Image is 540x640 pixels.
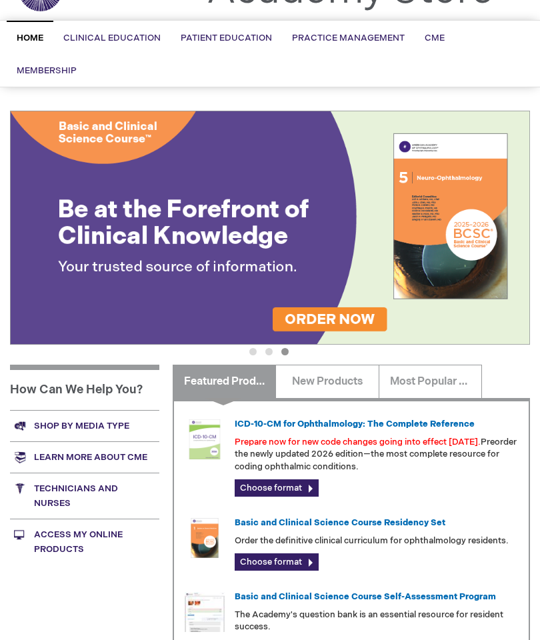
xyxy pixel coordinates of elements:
a: Choose format [235,479,319,497]
a: Technicians and nurses [10,473,159,519]
a: ICD-10-CM for Ophthalmology: The Complete Reference [235,419,475,429]
a: Choose format [235,553,319,571]
a: Access My Online Products [10,519,159,565]
span: Home [17,33,43,43]
a: Learn more about CME [10,441,159,473]
button: 1 of 3 [249,348,257,355]
a: Featured Products [173,365,276,398]
a: Most Popular Products [379,365,482,398]
a: Basic and Clinical Science Course Residency Set [235,517,445,528]
img: 0120008u_42.png [185,419,225,459]
p: Order the definitive clinical curriculum for ophthalmology residents. [235,535,518,547]
img: bcscself_20.jpg [185,592,225,632]
span: Membership [17,65,77,76]
a: New Products [275,365,379,398]
a: Basic and Clinical Science Course Self-Assessment Program [235,591,496,602]
h1: How Can We Help You? [10,365,159,410]
a: Shop by media type [10,410,159,441]
button: 3 of 3 [281,348,289,355]
p: The Academy's question bank is an essential resource for resident success. [235,609,518,633]
font: Prepare now for new code changes going into effect [DATE]. [235,437,481,447]
button: 2 of 3 [265,348,273,355]
p: Preorder the newly updated 2026 edition—the most complete resource for coding ophthalmic conditions. [235,436,518,473]
img: 02850963u_47.png [185,518,225,558]
span: CME [425,33,445,43]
